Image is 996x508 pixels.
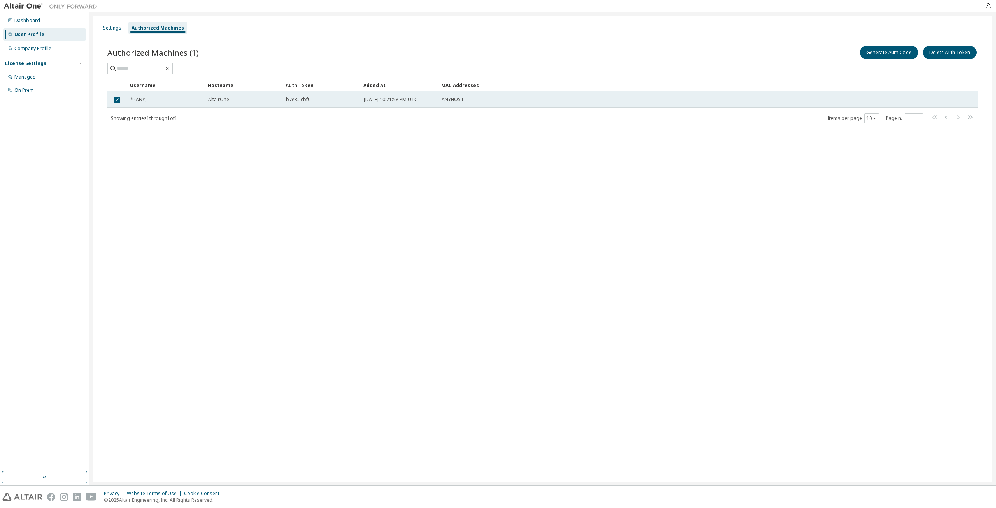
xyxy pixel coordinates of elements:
[441,79,899,91] div: MAC Addresses
[130,97,146,103] span: * (ANY)
[14,74,36,80] div: Managed
[828,113,879,123] span: Items per page
[923,46,977,59] button: Delete Auth Token
[286,79,357,91] div: Auth Token
[14,46,51,52] div: Company Profile
[14,32,44,38] div: User Profile
[132,25,184,31] div: Authorized Machines
[104,490,127,497] div: Privacy
[73,493,81,501] img: linkedin.svg
[104,497,224,503] p: © 2025 Altair Engineering, Inc. All Rights Reserved.
[286,97,310,103] span: b7e3...cbf0
[14,18,40,24] div: Dashboard
[14,87,34,93] div: On Prem
[86,493,97,501] img: youtube.svg
[107,47,199,58] span: Authorized Machines (1)
[860,46,918,59] button: Generate Auth Code
[5,60,46,67] div: License Settings
[127,490,184,497] div: Website Terms of Use
[866,115,877,121] button: 10
[60,493,68,501] img: instagram.svg
[208,79,279,91] div: Hostname
[364,97,417,103] span: [DATE] 10:21:58 PM UTC
[2,493,42,501] img: altair_logo.svg
[184,490,224,497] div: Cookie Consent
[130,79,202,91] div: Username
[208,97,229,103] span: AltairOne
[111,115,177,121] span: Showing entries 1 through 1 of 1
[363,79,435,91] div: Added At
[442,97,464,103] span: ANYHOST
[4,2,101,10] img: Altair One
[886,113,923,123] span: Page n.
[47,493,55,501] img: facebook.svg
[103,25,121,31] div: Settings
